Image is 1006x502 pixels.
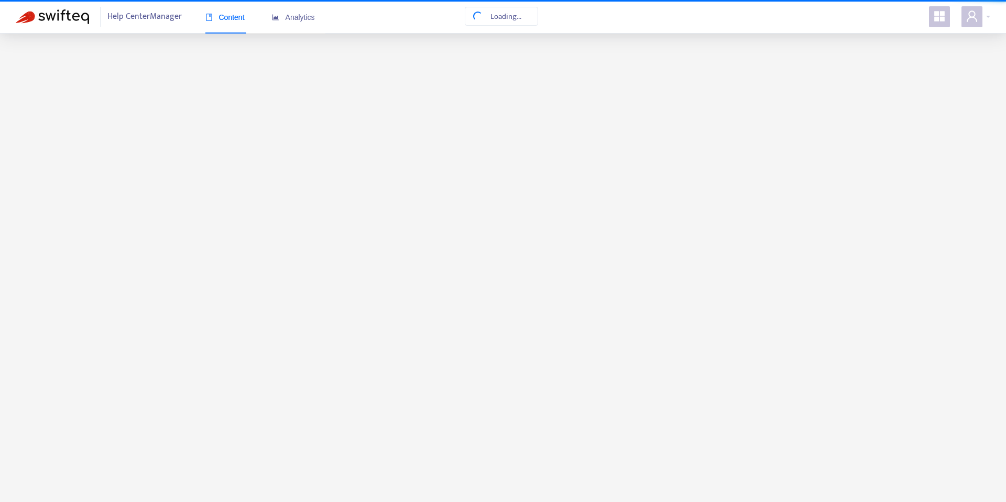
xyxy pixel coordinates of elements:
span: Help Center Manager [107,7,182,27]
span: Content [205,13,245,21]
span: area-chart [272,14,279,21]
span: Analytics [272,13,315,21]
img: Swifteq [16,9,89,24]
span: appstore [933,10,946,23]
span: book [205,14,213,21]
span: user [966,10,978,23]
